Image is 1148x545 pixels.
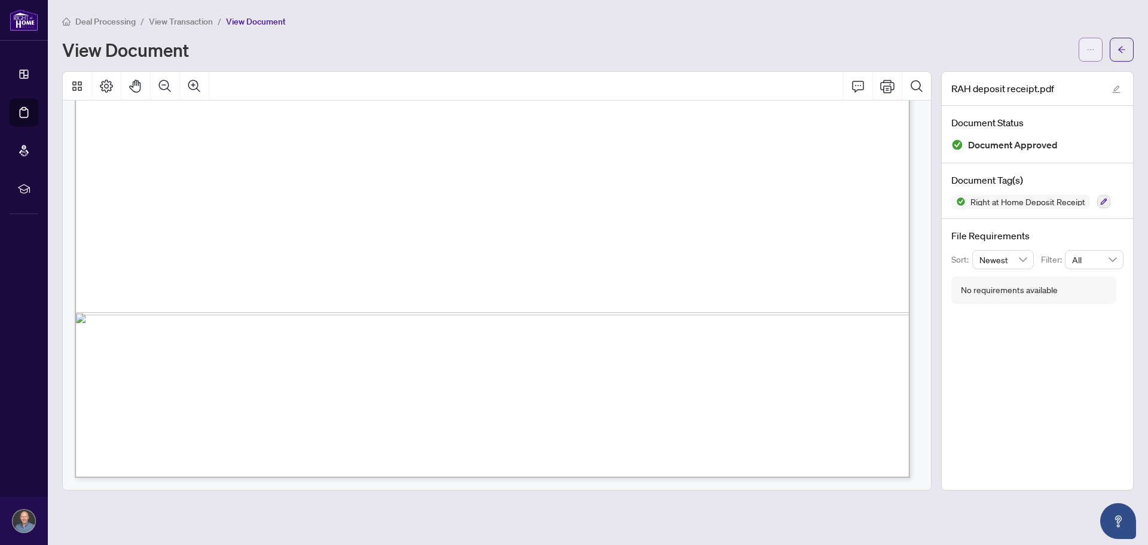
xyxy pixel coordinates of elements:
[1118,45,1126,54] span: arrow-left
[951,173,1123,187] h4: Document Tag(s)
[1086,45,1095,54] span: ellipsis
[979,251,1027,269] span: Newest
[1100,503,1136,539] button: Open asap
[1112,85,1120,93] span: edit
[966,197,1090,206] span: Right at Home Deposit Receipt
[951,253,972,266] p: Sort:
[149,16,213,27] span: View Transaction
[218,14,221,28] li: /
[951,81,1054,96] span: RAH deposit receipt.pdf
[951,229,1123,243] h4: File Requirements
[226,16,286,27] span: View Document
[10,9,38,31] img: logo
[951,139,963,151] img: Document Status
[75,16,136,27] span: Deal Processing
[961,284,1058,297] div: No requirements available
[13,510,35,532] img: Profile Icon
[62,40,189,59] h1: View Document
[62,17,71,26] span: home
[141,14,144,28] li: /
[1041,253,1065,266] p: Filter:
[951,194,966,209] img: Status Icon
[968,137,1058,153] span: Document Approved
[951,115,1123,130] h4: Document Status
[1072,251,1116,269] span: All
